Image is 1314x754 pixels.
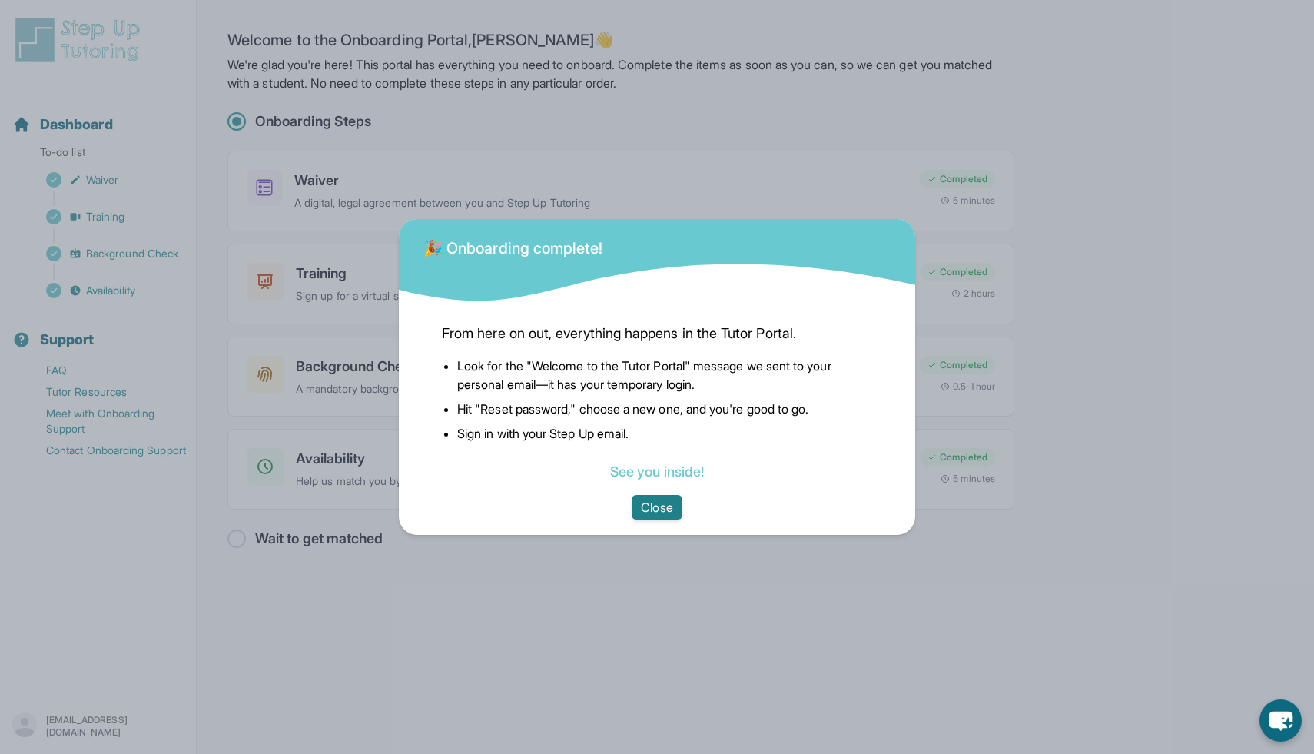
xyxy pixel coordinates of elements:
[1259,699,1302,742] button: chat-button
[457,357,872,394] li: Look for the "Welcome to the Tutor Portal" message we sent to your personal email—it has your tem...
[457,424,872,443] li: Sign in with your Step Up email.
[423,228,603,259] div: 🎉 Onboarding complete!
[610,463,704,480] a: See you inside!
[457,400,872,418] li: Hit "Reset password," choose a new one, and you're good to go.
[442,323,872,344] span: From here on out, everything happens in the Tutor Portal.
[632,495,682,520] button: Close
